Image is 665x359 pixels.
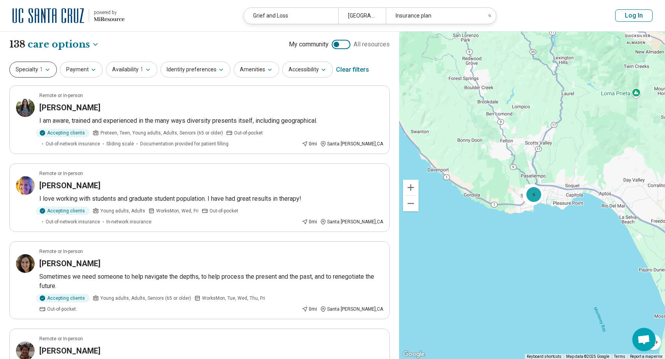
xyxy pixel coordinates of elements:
span: Out-of-pocket [47,306,76,313]
span: Works Mon, Tue, Wed, Thu, Fri [202,295,265,302]
span: Out-of-pocket [209,207,238,214]
button: Accessibility [282,62,333,78]
span: Documentation provided for patient filling [140,140,229,147]
span: Map data ©2025 Google [566,354,609,359]
span: Young adults, Adults [100,207,145,214]
button: Amenities [234,62,279,78]
div: 0 mi [302,306,317,313]
img: University of California at Santa Cruz [12,6,84,25]
button: Zoom out [403,196,419,211]
a: Terms (opens in new tab) [614,354,625,359]
div: powered by [94,9,125,16]
button: Identity preferences [160,62,230,78]
div: 0 mi [302,140,317,147]
div: Santa [PERSON_NAME] , CA [320,218,383,225]
div: Santa [PERSON_NAME] , CA [320,306,383,313]
p: I am aware, trained and experienced in the many ways diversity presents itself, including geograp... [39,116,383,126]
div: 0 mi [302,218,317,225]
p: Sometimes we need someone to help navigate the depths, to help process the present and the past, ... [39,272,383,291]
span: In-network insurance [106,218,151,225]
div: Accepting clients [36,207,90,215]
p: Remote or In-person [39,92,83,99]
div: Accepting clients [36,294,90,302]
p: I love working with students and graduate student population. I have had great results in therapy! [39,194,383,203]
button: Availability1 [106,62,157,78]
span: My community [289,40,329,49]
span: Out-of-network insurance [46,140,100,147]
span: Preteen, Teen, Young adults, Adults, Seniors (65 or older) [100,129,223,136]
p: Remote or In-person [39,335,83,342]
button: Payment [60,62,103,78]
p: Remote or In-person [39,170,83,177]
a: Report a map error [630,354,663,359]
div: Open chat [632,328,656,351]
div: Insurance plan [386,8,480,24]
h3: [PERSON_NAME] [39,102,100,113]
h1: 138 [9,38,99,51]
div: Accepting clients [36,129,90,137]
div: Santa [PERSON_NAME] , CA [320,140,383,147]
span: Out-of-pocket [234,129,263,136]
button: Log In [615,9,653,22]
span: Out-of-network insurance [46,218,100,225]
button: Zoom in [403,180,419,195]
span: care options [28,38,90,51]
div: Clear filters [336,60,369,79]
p: Remote or In-person [39,248,83,255]
span: 1 [40,65,43,74]
button: Specialty1 [9,62,57,78]
a: University of California at Santa Cruzpowered by [12,6,125,25]
h3: [PERSON_NAME] [39,258,100,269]
span: 1 [140,65,143,74]
span: All resources [354,40,390,49]
span: Works Mon, Wed, Fri [156,207,199,214]
span: Young adults, Adults, Seniors (65 or older) [100,295,191,302]
div: 6 [525,185,544,204]
h3: [PERSON_NAME] [39,345,100,356]
span: Sliding scale [106,140,134,147]
h3: [PERSON_NAME] [39,180,100,191]
div: [GEOGRAPHIC_DATA], [GEOGRAPHIC_DATA] [338,8,386,24]
div: Grief and Loss [244,8,338,24]
button: Care options [28,38,99,51]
